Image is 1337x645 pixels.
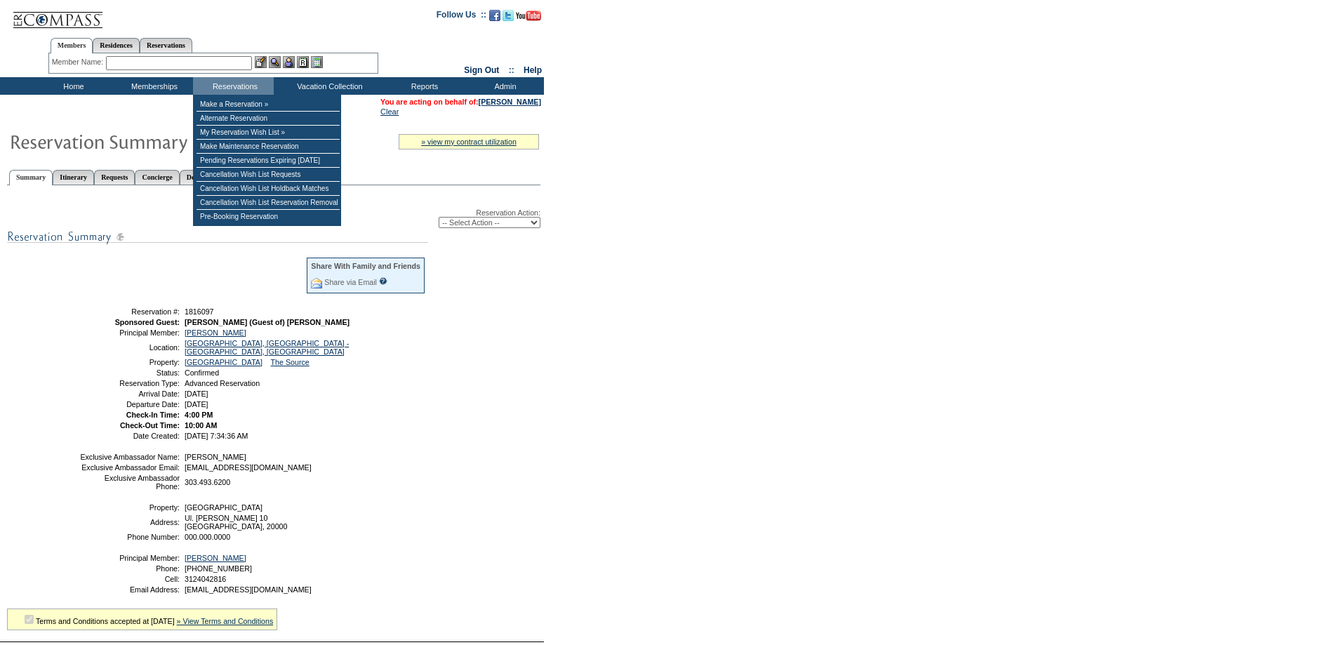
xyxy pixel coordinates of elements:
[197,154,340,168] td: Pending Reservations Expiring [DATE]
[380,98,541,106] span: You are acting on behalf of:
[9,127,290,155] img: Reservaton Summary
[311,262,420,270] div: Share With Family and Friends
[79,575,180,583] td: Cell:
[79,463,180,472] td: Exclusive Ambassador Email:
[79,432,180,440] td: Date Created:
[112,77,193,95] td: Memberships
[185,411,213,419] span: 4:00 PM
[197,182,340,196] td: Cancellation Wish List Holdback Matches
[185,318,350,326] span: [PERSON_NAME] (Guest of) [PERSON_NAME]
[185,379,260,387] span: Advanced Reservation
[185,478,230,486] span: 303.493.6200
[489,10,500,21] img: Become our fan on Facebook
[185,585,312,594] span: [EMAIL_ADDRESS][DOMAIN_NAME]
[274,77,383,95] td: Vacation Collection
[32,77,112,95] td: Home
[94,170,135,185] a: Requests
[79,474,180,491] td: Exclusive Ambassador Phone:
[126,411,180,419] strong: Check-In Time:
[185,432,248,440] span: [DATE] 7:34:36 AM
[193,77,274,95] td: Reservations
[185,503,262,512] span: [GEOGRAPHIC_DATA]
[120,421,180,430] strong: Check-Out Time:
[93,38,140,53] a: Residences
[197,126,340,140] td: My Reservation Wish List »
[185,358,262,366] a: [GEOGRAPHIC_DATA]
[516,14,541,22] a: Subscribe to our YouTube Channel
[180,170,212,185] a: Detail
[271,358,310,366] a: The Source
[197,196,340,210] td: Cancellation Wish List Reservation Removal
[79,514,180,531] td: Address:
[79,339,180,356] td: Location:
[255,56,267,68] img: b_edit.gif
[197,112,340,126] td: Alternate Reservation
[79,503,180,512] td: Property:
[36,617,175,625] span: Terms and Conditions accepted at [DATE]
[269,56,281,68] img: View
[437,8,486,25] td: Follow Us ::
[185,307,214,316] span: 1816097
[185,463,312,472] span: [EMAIL_ADDRESS][DOMAIN_NAME]
[503,10,514,21] img: Follow us on Twitter
[509,65,514,75] span: ::
[185,514,287,531] span: Ul. [PERSON_NAME] 10 [GEOGRAPHIC_DATA], 20000
[79,368,180,377] td: Status:
[383,77,463,95] td: Reports
[7,228,428,246] img: subTtlResSummary.gif
[489,14,500,22] a: Become our fan on Facebook
[197,140,340,154] td: Make Maintenance Reservation
[185,564,252,573] span: [PHONE_NUMBER]
[79,453,180,461] td: Exclusive Ambassador Name:
[324,278,377,286] a: Share via Email
[79,585,180,594] td: Email Address:
[185,328,246,337] a: [PERSON_NAME]
[516,11,541,21] img: Subscribe to our YouTube Channel
[185,400,208,408] span: [DATE]
[463,77,544,95] td: Admin
[197,168,340,182] td: Cancellation Wish List Requests
[79,390,180,398] td: Arrival Date:
[135,170,179,185] a: Concierge
[197,210,340,223] td: Pre-Booking Reservation
[7,208,540,228] div: Reservation Action:
[311,56,323,68] img: b_calculator.gif
[79,400,180,408] td: Departure Date:
[421,138,517,146] a: » view my contract utilization
[503,14,514,22] a: Follow us on Twitter
[283,56,295,68] img: Impersonate
[464,65,499,75] a: Sign Out
[9,170,53,185] a: Summary
[79,554,180,562] td: Principal Member:
[185,533,230,541] span: 000.000.0000
[185,390,208,398] span: [DATE]
[79,307,180,316] td: Reservation #:
[297,56,309,68] img: Reservations
[79,564,180,573] td: Phone:
[524,65,542,75] a: Help
[379,277,387,285] input: What is this?
[185,368,219,377] span: Confirmed
[140,38,192,53] a: Reservations
[79,328,180,337] td: Principal Member:
[185,453,246,461] span: [PERSON_NAME]
[177,617,274,625] a: » View Terms and Conditions
[197,98,340,112] td: Make a Reservation »
[185,554,246,562] a: [PERSON_NAME]
[52,56,106,68] div: Member Name:
[115,318,180,326] strong: Sponsored Guest:
[380,107,399,116] a: Clear
[185,339,349,356] a: [GEOGRAPHIC_DATA], [GEOGRAPHIC_DATA] - [GEOGRAPHIC_DATA], [GEOGRAPHIC_DATA]
[51,38,93,53] a: Members
[53,170,94,185] a: Itinerary
[185,421,217,430] span: 10:00 AM
[79,358,180,366] td: Property:
[79,379,180,387] td: Reservation Type:
[185,575,226,583] span: 3124042816
[479,98,541,106] a: [PERSON_NAME]
[79,533,180,541] td: Phone Number:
